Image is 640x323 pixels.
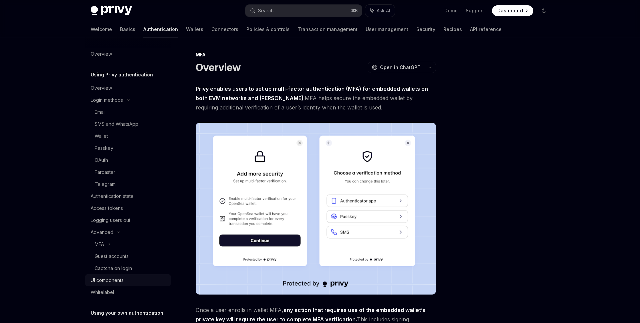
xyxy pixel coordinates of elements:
[85,166,171,178] a: Farcaster
[95,144,113,152] div: Passkey
[539,5,549,16] button: Toggle dark mode
[91,228,113,236] div: Advanced
[85,190,171,202] a: Authentication state
[95,120,138,128] div: SMS and WhatsApp
[95,252,129,260] div: Guest accounts
[85,142,171,154] a: Passkey
[91,50,112,58] div: Overview
[95,132,108,140] div: Wallet
[196,61,241,73] h1: Overview
[196,307,425,323] strong: any action that requires use of the embedded wallet’s private key will require the user to comple...
[85,274,171,286] a: UI components
[85,262,171,274] a: Captcha on login
[186,21,203,37] a: Wallets
[91,21,112,37] a: Welcome
[85,118,171,130] a: SMS and WhatsApp
[91,84,112,92] div: Overview
[196,51,436,58] div: MFA
[377,7,390,14] span: Ask AI
[85,130,171,142] a: Wallet
[85,286,171,298] a: Whitelabel
[91,96,123,104] div: Login methods
[365,5,395,17] button: Ask AI
[416,21,435,37] a: Security
[91,192,134,200] div: Authentication state
[85,82,171,94] a: Overview
[85,250,171,262] a: Guest accounts
[85,202,171,214] a: Access tokens
[366,21,408,37] a: User management
[95,108,106,116] div: Email
[95,156,108,164] div: OAuth
[492,5,533,16] a: Dashboard
[91,276,124,284] div: UI components
[91,288,114,296] div: Whitelabel
[95,180,116,188] div: Telegram
[143,21,178,37] a: Authentication
[196,123,436,295] img: images/MFA.png
[211,21,238,37] a: Connectors
[91,71,153,79] h5: Using Privy authentication
[85,178,171,190] a: Telegram
[91,6,132,15] img: dark logo
[368,62,425,73] button: Open in ChatGPT
[85,214,171,226] a: Logging users out
[95,240,104,248] div: MFA
[470,21,502,37] a: API reference
[196,84,436,112] span: MFA helps secure the embedded wallet by requiring additional verification of a user’s identity wh...
[497,7,523,14] span: Dashboard
[380,64,421,71] span: Open in ChatGPT
[466,7,484,14] a: Support
[246,21,290,37] a: Policies & controls
[120,21,135,37] a: Basics
[443,21,462,37] a: Recipes
[95,168,115,176] div: Farcaster
[351,8,358,13] span: ⌘ K
[196,85,428,101] strong: Privy enables users to set up multi-factor authentication (MFA) for embedded wallets on both EVM ...
[95,264,132,272] div: Captcha on login
[85,106,171,118] a: Email
[444,7,458,14] a: Demo
[85,154,171,166] a: OAuth
[91,216,130,224] div: Logging users out
[245,5,362,17] button: Search...⌘K
[85,48,171,60] a: Overview
[91,309,163,317] h5: Using your own authentication
[91,204,123,212] div: Access tokens
[258,7,277,15] div: Search...
[298,21,358,37] a: Transaction management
